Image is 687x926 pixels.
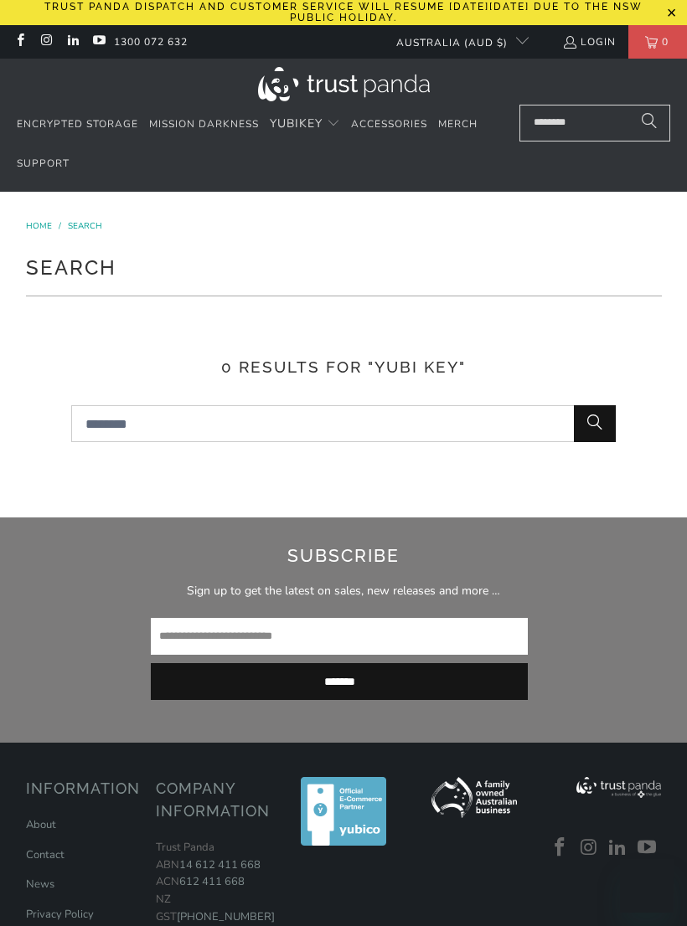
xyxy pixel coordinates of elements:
[438,105,478,144] a: Merch
[270,105,340,144] summary: YubiKey
[59,220,61,232] span: /
[26,847,65,862] a: Contact
[383,25,529,59] button: Australia (AUD $)
[39,35,53,49] a: Trust Panda Australia on Instagram
[91,35,106,49] a: Trust Panda Australia on YouTube
[351,105,427,144] a: Accessories
[154,582,534,600] p: Sign up to get the latest on sales, new releases and more …
[26,355,662,379] h3: 0 results for "yubi key"
[258,67,430,101] img: Trust Panda Australia
[351,117,427,131] span: Accessories
[562,33,616,51] a: Login
[13,35,27,49] a: Trust Panda Australia on Facebook
[628,105,670,141] button: Search
[68,220,102,232] a: Search
[17,157,70,170] span: Support
[26,907,94,922] a: Privacy Policy
[17,144,70,183] a: Support
[149,117,259,131] span: Mission Darkness
[26,817,56,832] a: About
[44,1,643,23] p: Trust Panda dispatch and customer service will resume [DATE][DATE] due to the NSW public holiday.
[179,857,261,872] a: 14 612 411 668
[17,105,492,184] nav: Translation missing: en.navigation.header.main_nav
[26,877,54,892] a: News
[574,405,616,442] button: Search
[65,35,80,49] a: Trust Panda Australia on LinkedIn
[620,859,674,913] iframe: Button to launch messaging window
[628,25,687,59] a: 0
[17,117,138,131] span: Encrypted Storage
[438,117,478,131] span: Merch
[26,250,662,283] h1: Search
[149,105,259,144] a: Mission Darkness
[270,116,323,131] span: YubiKey
[519,105,670,141] input: Search...
[177,909,275,924] a: [PHONE_NUMBER]
[17,105,138,144] a: Encrypted Storage
[26,220,54,232] a: Home
[26,220,52,232] span: Home
[658,25,673,59] span: 0
[154,543,534,569] h2: Subscribe
[179,874,245,889] a: 612 411 668
[114,33,188,51] a: 1300 072 632
[71,405,616,442] input: Search...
